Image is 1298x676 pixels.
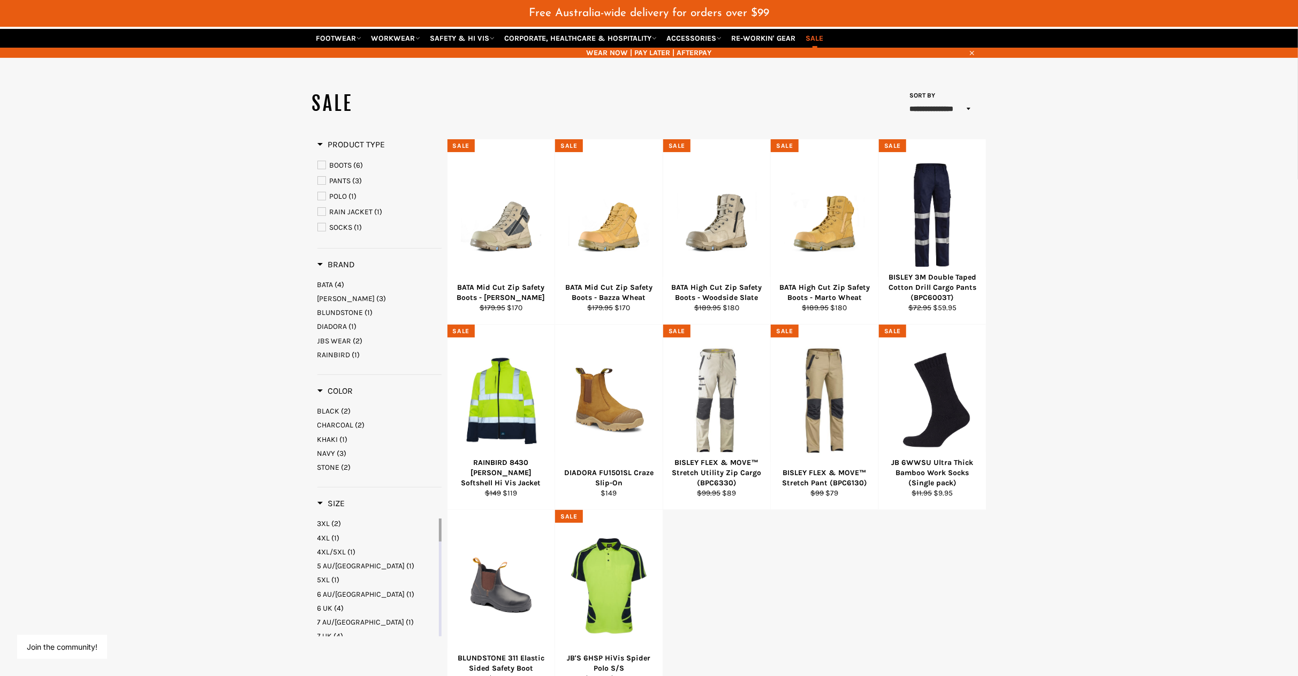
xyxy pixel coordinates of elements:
[377,294,386,303] span: (3)
[317,322,347,331] span: DIADORA
[317,350,442,360] a: RAINBIRD
[885,272,980,303] div: BISLEY 3M Double Taped Cotton Drill Cargo Pants (BPC6003T)
[330,223,353,232] span: SOCKS
[317,519,437,529] a: 3XL
[317,618,405,627] span: 7 AU/[GEOGRAPHIC_DATA]
[454,457,548,489] div: RAINBIRD 8430 [PERSON_NAME] Softshell Hi Vis Jacket
[317,575,437,585] a: 5XL
[784,175,865,256] img: BATA High Cut Zip Safety Boots - Marto Wheat - Workin' Gear
[330,161,352,170] span: BOOTS
[562,282,656,303] div: BATA Mid Cut Zip Safety Boots - Bazza Wheat
[317,448,442,459] a: NAVY
[568,537,649,635] img: JB'S 6HSP HiVis Spider Polo S/S - Workin' Gear
[447,325,555,510] a: RAINBIRD 8430 Landy Softshell Hi Vis Jacket - Workin' Gear RAINBIRD 8430 [PERSON_NAME] Softshell ...
[312,29,366,48] a: FOOTWEAR
[784,347,865,455] img: BISLEY FLEX & MOVE™ Stretch Pant (BPC6130) - Workin' Gear
[334,632,344,641] span: (4)
[317,462,442,472] a: STONE
[355,420,365,430] span: (2)
[670,488,764,498] div: $89
[555,139,663,325] a: BATA Mid Cut Zip Safety Boots - Bazza Wheat - Workin' Gear BATA Mid Cut Zip Safety Boots - Bazza ...
[332,575,340,584] span: (1)
[771,139,798,153] div: Sale
[317,498,345,509] h3: Size
[317,350,351,359] span: RAINBIRD
[694,303,721,312] s: $189.95
[529,7,769,19] span: Free Australia-wide delivery for orders over $99
[317,407,340,416] span: BLACK
[770,325,878,510] a: BISLEY FLEX & MOVE™ Stretch Pant (BPC6130) - Workin' Gear BISLEY FLEX & MOVE™ Stretch Pant (BPC61...
[406,618,414,627] span: (1)
[587,303,613,312] s: $179.95
[878,325,986,510] a: JB 6WWSU Ultra Thick Bamboo Work Socks (Single pack) - Workin' Gear JB 6WWSU Ultra Thick Bamboo W...
[892,351,973,450] img: JB 6WWSU Ultra Thick Bamboo Work Socks (Single pack) - Workin' Gear
[407,590,415,599] span: (1)
[670,282,764,303] div: BATA High Cut Zip Safety Boots - Woodside Slate
[317,386,353,396] h3: Color
[879,139,906,153] div: Sale
[335,604,344,613] span: (4)
[885,488,980,498] div: $9.95
[317,420,354,430] span: CHARCOAL
[317,259,355,270] h3: Brand
[367,29,424,48] a: WORKWEAR
[352,350,360,359] span: (1)
[677,347,757,455] img: BISLEY FLEX & MOVE™ Stretch Utility Zip Cargo (BPC6330) - Workin' Gear
[461,175,542,256] img: BATA Mid Cut Zip Safety Boots - Roy Slate - Workin' Gear
[447,325,475,338] div: Sale
[778,282,872,303] div: BATA High Cut Zip Safety Boots - Marto Wheat
[885,457,980,489] div: JB 6WWSU Ultra Thick Bamboo Work Socks (Single pack)
[555,510,582,523] div: Sale
[317,280,333,289] span: BATA
[562,653,656,674] div: JB'S 6HSP HiVis Spider Polo S/S
[317,463,340,472] span: STONE
[317,519,330,528] span: 3XL
[317,632,332,641] span: 7 UK
[341,463,351,472] span: (2)
[879,325,906,338] div: Sale
[697,489,720,498] s: $99.95
[407,561,415,570] span: (1)
[892,162,973,269] img: BISLEY BPC6003T 3M Double Taped Cotton Drill Cargo Pants - Workin' Gear
[447,139,555,325] a: BATA Mid Cut Zip Safety Boots - Roy Slate - Workin' Gear BATA Mid Cut Zip Safety Boots - [PERSON_...
[317,603,437,613] a: 6 UK
[461,340,542,461] img: RAINBIRD 8430 Landy Softshell Hi Vis Jacket - Workin' Gear
[317,547,437,557] a: 4XL/5XL
[317,449,336,458] span: NAVY
[332,519,341,528] span: (2)
[27,642,97,651] button: Join the community!
[770,139,878,325] a: BATA High Cut Zip Safety Boots - Marto Wheat - Workin' Gear BATA High Cut Zip Safety Boots - Mart...
[317,308,363,317] span: BLUNDSTONE
[568,360,649,441] img: DIADORA FU1501SL Craze Slip-On - Workin' Gear
[727,29,800,48] a: RE-WORKIN' GEAR
[317,561,405,570] span: 5 AU/[GEOGRAPHIC_DATA]
[354,223,362,232] span: (1)
[317,434,442,445] a: KHAKI
[317,139,385,149] span: Product Type
[885,303,980,313] div: $59.95
[317,533,437,543] a: 4XL
[317,206,442,218] a: RAIN JACKET
[426,29,499,48] a: SAFETY & HI VIS
[778,303,872,313] div: $180
[562,303,656,313] div: $170
[330,176,351,185] span: PANTS
[663,139,690,153] div: Sale
[878,139,986,325] a: BISLEY BPC6003T 3M Double Taped Cotton Drill Cargo Pants - Workin' Gear BISLEY 3M Double Taped Co...
[317,294,442,304] a: BISLEY
[330,192,347,201] span: POLO
[454,488,548,498] div: $119
[317,160,442,171] a: BOOTS
[778,468,872,489] div: BISLEY FLEX & MOVE™ Stretch Pant (BPC6130)
[447,139,475,153] div: Sale
[317,321,442,332] a: DIADORA
[317,631,437,641] a: 7 UK
[317,590,405,599] span: 6 AU/[GEOGRAPHIC_DATA]
[317,280,442,290] a: BATA
[568,175,649,256] img: BATA Mid Cut Zip Safety Boots - Bazza Wheat - Workin' Gear
[340,435,348,444] span: (1)
[317,604,333,613] span: 6 UK
[349,192,357,201] span: (1)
